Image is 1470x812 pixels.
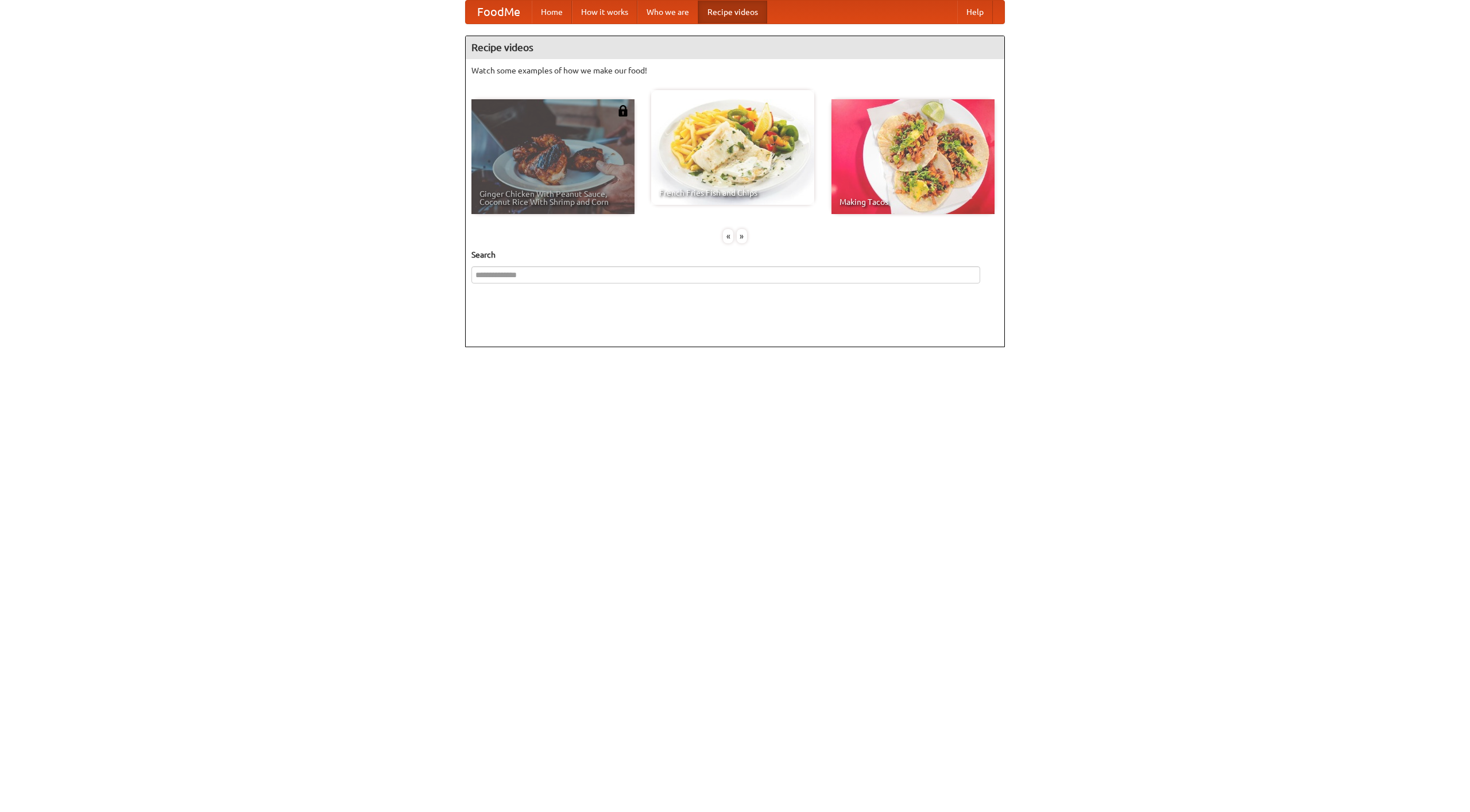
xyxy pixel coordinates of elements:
span: Making Tacos [840,198,987,206]
a: How it works [572,1,637,24]
a: FoodMe [466,1,532,24]
p: Watch some examples of how we make our food! [471,65,999,76]
a: Who we are [637,1,698,24]
a: French Fries Fish and Chips [651,90,814,205]
div: « [723,229,733,243]
a: Making Tacos [831,99,995,214]
h4: Recipe videos [466,36,1004,59]
img: 483408.png [617,105,629,116]
h5: Search [471,249,999,261]
a: Home [532,1,572,24]
a: Help [957,1,993,24]
div: » [737,229,747,243]
a: Recipe videos [698,1,767,24]
span: French Fries Fish and Chips [659,189,806,197]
